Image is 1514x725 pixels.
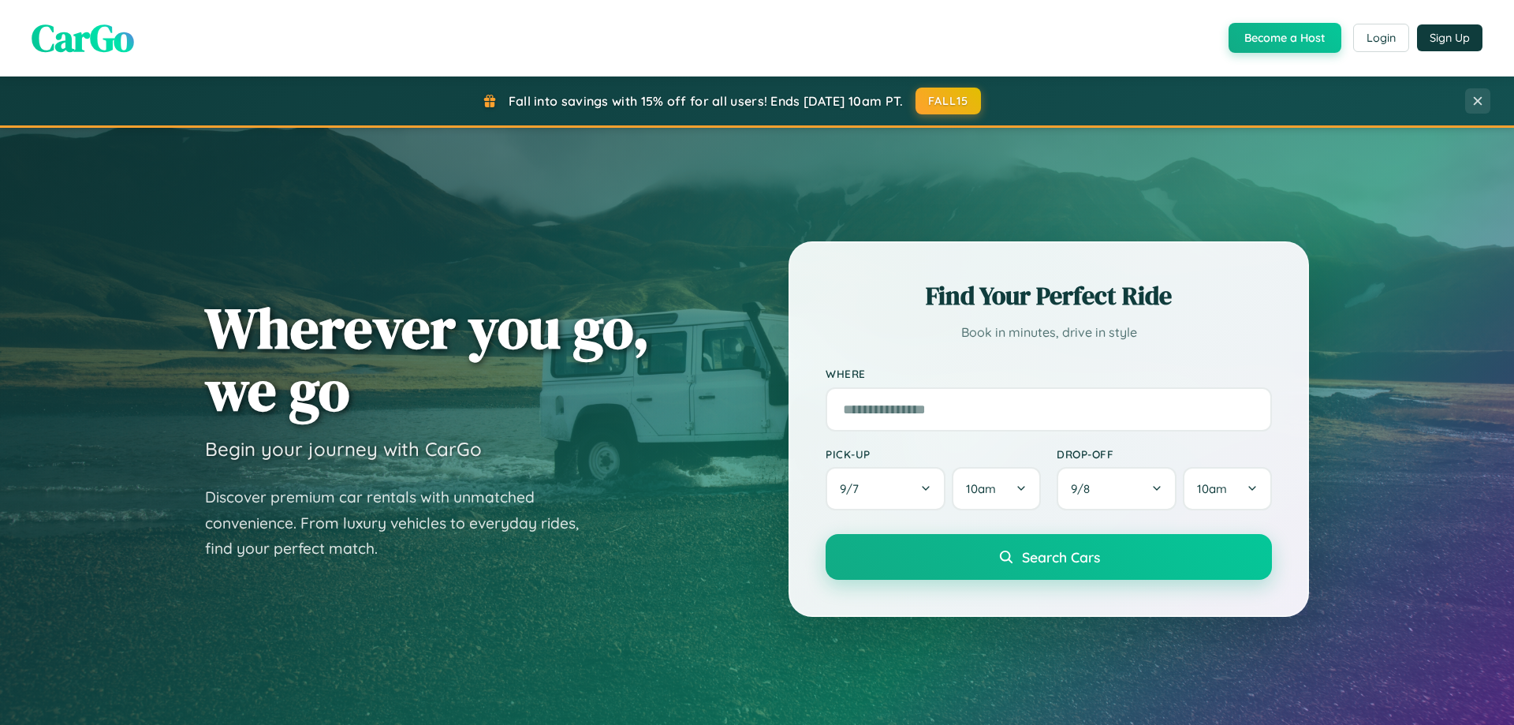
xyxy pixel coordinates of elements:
[1197,481,1227,496] span: 10am
[915,88,982,114] button: FALL15
[509,93,904,109] span: Fall into savings with 15% off for all users! Ends [DATE] 10am PT.
[205,297,650,421] h1: Wherever you go, we go
[826,467,945,510] button: 9/7
[1057,467,1177,510] button: 9/8
[826,534,1272,580] button: Search Cars
[205,484,599,562] p: Discover premium car rentals with unmatched convenience. From luxury vehicles to everyday rides, ...
[1183,467,1272,510] button: 10am
[1229,23,1341,53] button: Become a Host
[1417,24,1482,51] button: Sign Up
[826,321,1272,344] p: Book in minutes, drive in style
[1057,447,1272,461] label: Drop-off
[205,437,482,461] h3: Begin your journey with CarGo
[952,467,1041,510] button: 10am
[1022,548,1100,566] span: Search Cars
[826,278,1272,313] h2: Find Your Perfect Ride
[840,481,867,496] span: 9 / 7
[1071,481,1098,496] span: 9 / 8
[826,368,1272,381] label: Where
[1353,24,1409,52] button: Login
[966,481,996,496] span: 10am
[826,447,1041,461] label: Pick-up
[32,12,134,64] span: CarGo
